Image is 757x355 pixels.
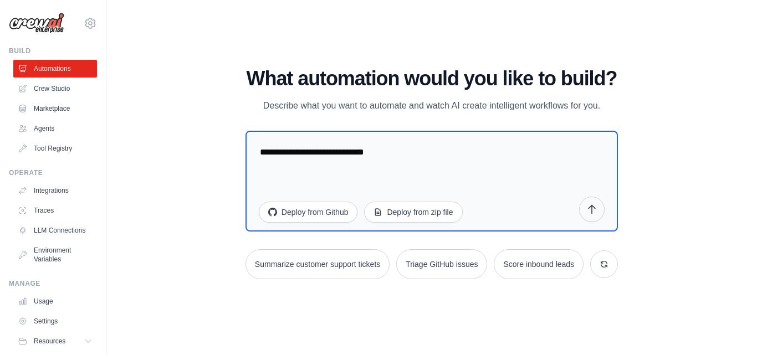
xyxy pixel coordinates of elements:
a: LLM Connections [13,222,97,239]
div: Manage [9,279,97,288]
a: Settings [13,312,97,330]
a: Usage [13,292,97,310]
a: Environment Variables [13,241,97,268]
a: Agents [13,120,97,137]
a: Crew Studio [13,80,97,97]
div: Operate [9,168,97,177]
button: Deploy from zip file [364,202,462,223]
h1: What automation would you like to build? [245,68,618,90]
button: Score inbound leads [494,249,584,279]
span: Resources [34,337,65,346]
button: Triage GitHub issues [396,249,487,279]
div: Build [9,47,97,55]
a: Tool Registry [13,140,97,157]
button: Resources [13,332,97,350]
a: Traces [13,202,97,219]
p: Describe what you want to automate and watch AI create intelligent workflows for you. [245,99,618,113]
button: Deploy from Github [259,202,358,223]
div: Widget de chat [702,302,757,355]
img: Logo [9,13,64,34]
iframe: Chat Widget [702,302,757,355]
a: Integrations [13,182,97,199]
a: Automations [13,60,97,78]
a: Marketplace [13,100,97,117]
button: Summarize customer support tickets [245,249,390,279]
